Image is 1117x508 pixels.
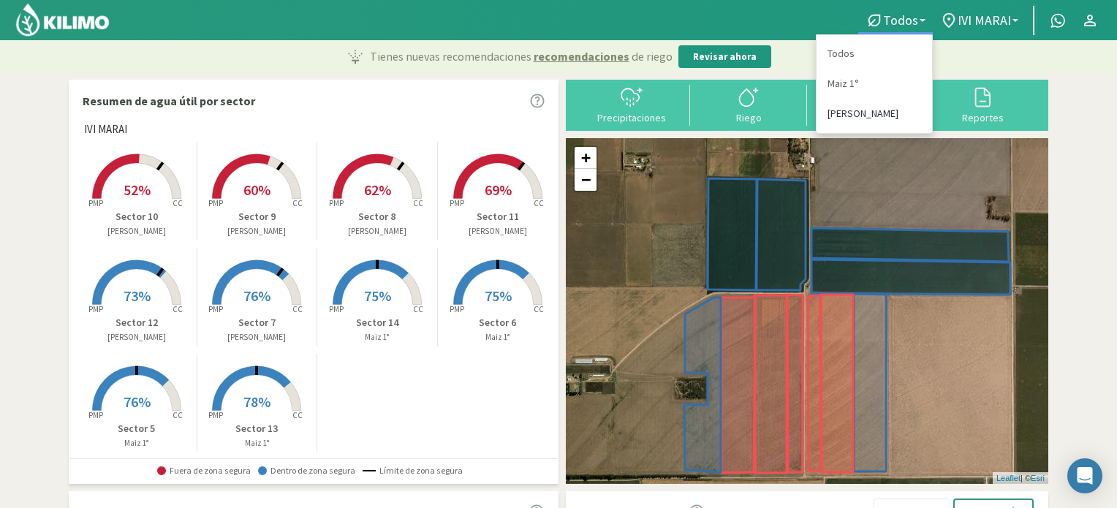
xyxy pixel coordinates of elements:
span: 75% [485,287,512,305]
a: Zoom in [575,147,597,169]
span: 76% [243,287,270,305]
p: Tienes nuevas recomendaciones [370,48,673,65]
span: 69% [485,181,512,199]
button: Revisar ahora [678,45,771,69]
tspan: CC [173,198,183,208]
p: Maiz 1° [197,437,317,450]
span: Límite de zona segura [363,466,463,476]
span: 76% [124,393,151,411]
tspan: PMP [208,304,223,314]
div: Open Intercom Messenger [1067,458,1102,493]
tspan: CC [293,304,303,314]
div: Riego [694,113,803,123]
tspan: PMP [88,304,103,314]
p: [PERSON_NAME] [317,225,437,238]
span: 73% [124,287,151,305]
span: 60% [243,181,270,199]
div: Reportes [928,113,1037,123]
span: IVI MARAI [958,12,1011,28]
tspan: CC [173,410,183,420]
p: Maiz 1° [317,331,437,344]
p: Sector 6 [438,315,558,330]
p: Sector 11 [438,209,558,224]
p: Sector 13 [197,421,317,436]
span: IVI MARAI [84,121,127,138]
p: Sector 10 [77,209,197,224]
p: Maiz 1° [77,437,197,450]
span: recomendaciones [534,48,629,65]
span: 52% [124,181,151,199]
p: Resumen de agua útil por sector [83,92,255,110]
tspan: PMP [450,198,464,208]
div: Precipitaciones [578,113,686,123]
img: Kilimo [15,2,110,37]
a: Maiz 1° [817,69,932,99]
tspan: CC [293,198,303,208]
tspan: CC [173,304,183,314]
tspan: PMP [88,410,103,420]
span: Dentro de zona segura [258,466,355,476]
span: 62% [364,181,391,199]
div: Carga mensual [811,113,920,123]
div: | © [993,472,1048,485]
tspan: PMP [208,198,223,208]
p: [PERSON_NAME] [438,225,558,238]
span: 75% [364,287,391,305]
tspan: CC [413,304,423,314]
tspan: CC [534,304,544,314]
p: Sector 7 [197,315,317,330]
a: Esri [1031,474,1045,482]
p: Sector 8 [317,209,437,224]
span: de riego [632,48,673,65]
p: Sector 5 [77,421,197,436]
button: Precipitaciones [573,85,690,124]
tspan: PMP [329,198,344,208]
p: Sector 9 [197,209,317,224]
p: [PERSON_NAME] [197,225,317,238]
tspan: CC [534,198,544,208]
a: Todos [817,39,932,69]
button: Reportes [924,85,1041,124]
tspan: PMP [329,304,344,314]
a: Zoom out [575,169,597,191]
p: [PERSON_NAME] [77,331,197,344]
button: Riego [690,85,807,124]
tspan: CC [413,198,423,208]
span: Fuera de zona segura [157,466,251,476]
tspan: CC [293,410,303,420]
tspan: PMP [88,198,103,208]
p: Sector 12 [77,315,197,330]
p: Revisar ahora [693,50,757,64]
p: [PERSON_NAME] [77,225,197,238]
p: [PERSON_NAME] [197,331,317,344]
span: 78% [243,393,270,411]
p: Sector 14 [317,315,437,330]
p: Maiz 1° [438,331,558,344]
tspan: PMP [450,304,464,314]
tspan: PMP [208,410,223,420]
a: Leaflet [996,474,1021,482]
span: Todos [883,12,918,28]
a: [PERSON_NAME] [817,99,932,129]
button: Carga mensual [807,85,924,124]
